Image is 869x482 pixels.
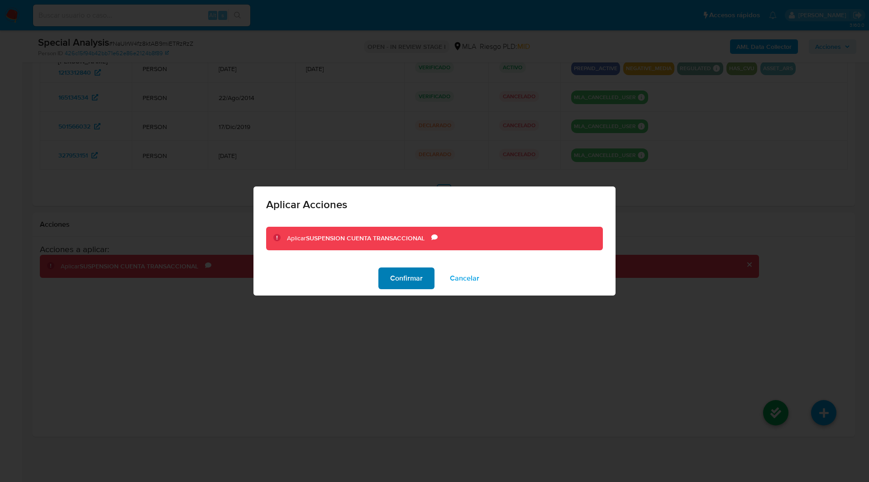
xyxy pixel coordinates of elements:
[287,234,431,243] div: Aplicar
[306,234,425,243] b: SUSPENSION CUENTA TRANSACCIONAL
[438,267,491,289] button: Cancelar
[378,267,434,289] button: Confirmar
[390,268,423,288] span: Confirmar
[266,199,603,210] span: Aplicar Acciones
[450,268,479,288] span: Cancelar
